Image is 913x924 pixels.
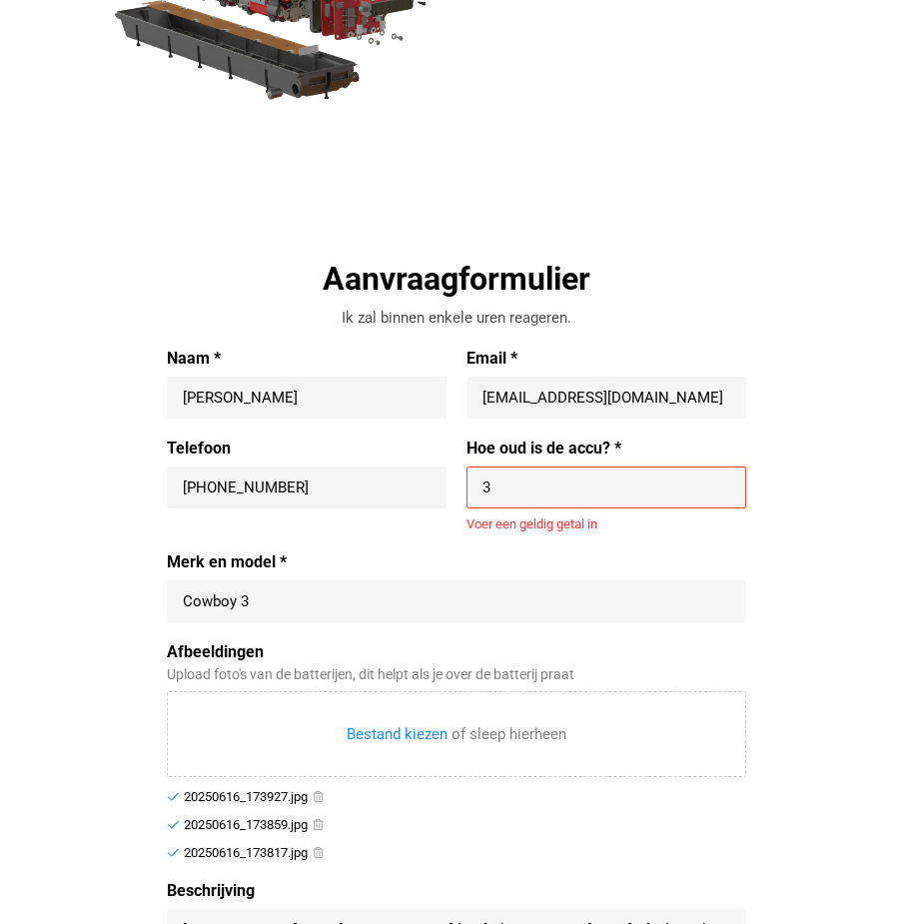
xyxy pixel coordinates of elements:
[184,817,308,833] div: 20250616_173859.jpg
[184,845,308,861] div: 20250616_173817.jpg
[183,591,730,611] input: Merk en model *
[167,439,447,459] label: Telefoon
[167,258,746,300] div: Aanvraagformulier
[482,388,730,408] input: Email *
[466,516,746,532] div: Voer een geldig getal in
[167,881,746,901] label: Beschrijving
[167,349,447,369] label: Naam *
[167,552,746,572] label: Merk en model *
[183,388,431,408] input: Naam *
[167,666,746,683] div: Upload foto's van de batterijen, dit helpt als je over de batterij praat
[184,789,308,805] div: 20250616_173927.jpg
[466,439,746,459] label: Hoe oud is de accu? *
[167,308,746,329] div: Ik zal binnen enkele uren reageren.
[466,349,746,369] label: Email *
[167,642,746,662] label: Afbeeldingen
[183,477,431,497] input: +31 647493275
